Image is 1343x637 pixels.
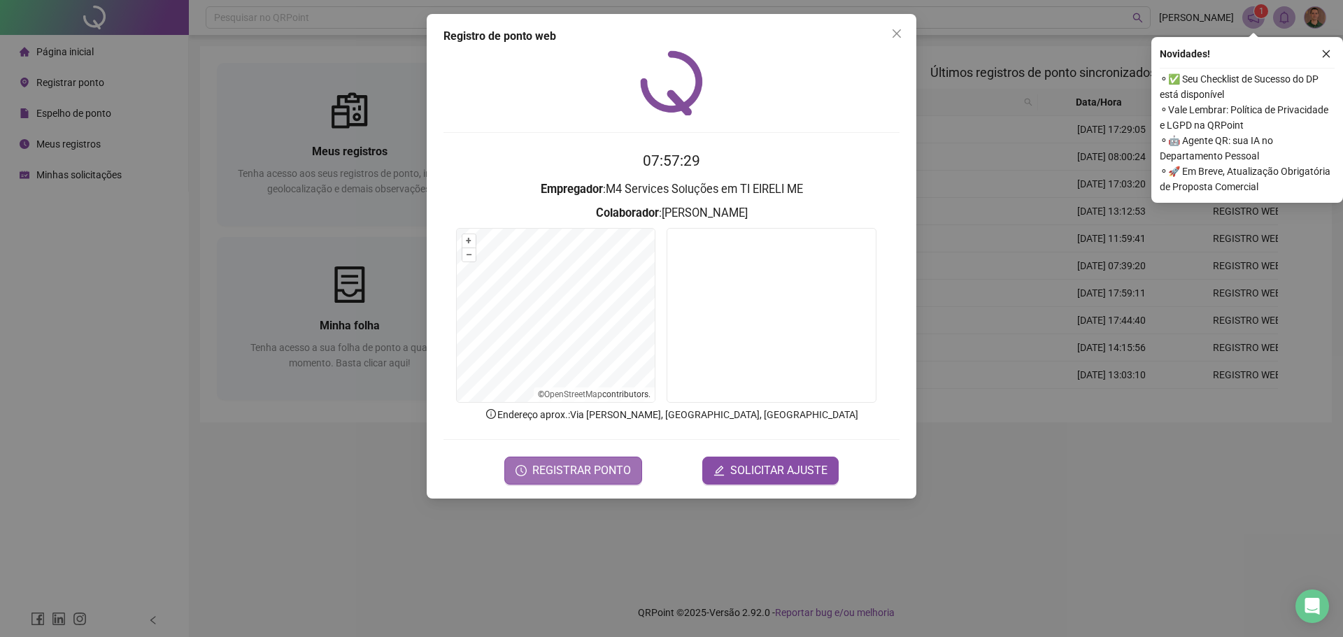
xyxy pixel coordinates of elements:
span: ⚬ ✅ Seu Checklist de Sucesso do DP está disponível [1160,71,1335,102]
strong: Colaborador [596,206,659,220]
li: © contributors. [538,389,651,399]
span: close [891,28,902,39]
span: edit [713,465,725,476]
span: SOLICITAR AJUSTE [730,462,827,479]
button: editSOLICITAR AJUSTE [702,457,839,485]
strong: Empregador [541,182,603,196]
p: Endereço aprox. : Via [PERSON_NAME], [GEOGRAPHIC_DATA], [GEOGRAPHIC_DATA] [443,407,900,422]
button: – [462,248,476,262]
div: Registro de ponto web [443,28,900,45]
h3: : [PERSON_NAME] [443,204,900,222]
span: ⚬ Vale Lembrar: Política de Privacidade e LGPD na QRPoint [1160,102,1335,133]
a: OpenStreetMap [544,389,602,399]
button: + [462,234,476,248]
span: ⚬ 🤖 Agente QR: sua IA no Departamento Pessoal [1160,133,1335,164]
span: Novidades ! [1160,46,1210,62]
span: ⚬ 🚀 Em Breve, Atualização Obrigatória de Proposta Comercial [1160,164,1335,194]
span: clock-circle [516,465,527,476]
span: REGISTRAR PONTO [532,462,631,479]
button: REGISTRAR PONTO [504,457,642,485]
button: Close [886,22,908,45]
img: QRPoint [640,50,703,115]
div: Open Intercom Messenger [1295,589,1329,623]
h3: : M4 Services Soluções em TI EIRELI ME [443,180,900,199]
time: 07:57:29 [643,152,700,169]
span: info-circle [485,408,497,420]
span: close [1321,49,1331,59]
